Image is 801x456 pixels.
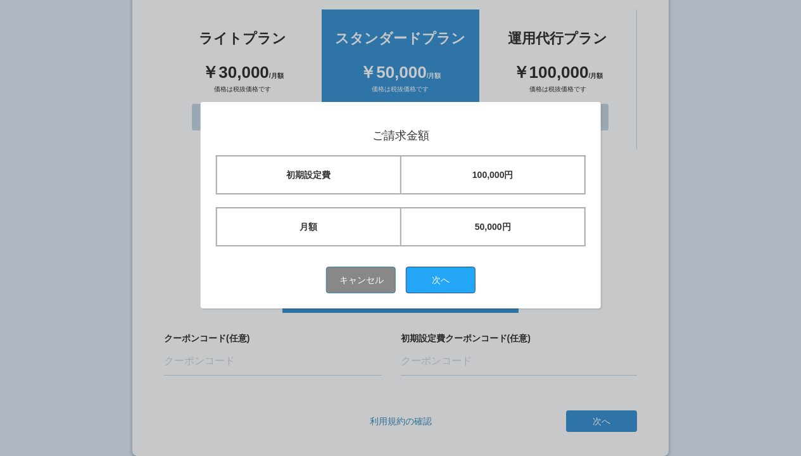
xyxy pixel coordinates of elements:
td: 100,000円 [401,156,585,194]
button: キャンセル [326,267,396,293]
td: 50,000円 [401,208,585,246]
td: 月額 [216,208,400,246]
td: 初期設定費 [216,156,400,194]
button: 次へ [406,267,476,293]
h1: ご請求金額 [215,130,586,142]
